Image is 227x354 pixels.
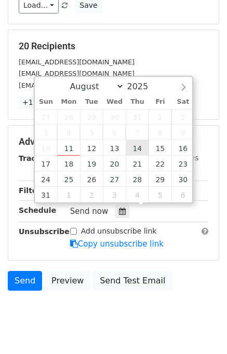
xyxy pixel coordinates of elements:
span: August 14, 2025 [126,140,149,156]
span: September 4, 2025 [126,187,149,202]
span: August 29, 2025 [149,171,171,187]
span: August 31, 2025 [35,187,58,202]
strong: Filters [19,186,45,195]
span: August 30, 2025 [171,171,194,187]
span: Fri [149,99,171,105]
span: August 20, 2025 [103,156,126,171]
strong: Schedule [19,206,56,214]
span: August 26, 2025 [80,171,103,187]
strong: Tracking [19,154,54,162]
h5: 20 Recipients [19,40,208,52]
a: Preview [45,271,90,291]
span: September 3, 2025 [103,187,126,202]
span: July 27, 2025 [35,109,58,125]
small: [EMAIL_ADDRESS][DOMAIN_NAME] [19,58,135,66]
span: August 8, 2025 [149,125,171,140]
span: August 24, 2025 [35,171,58,187]
iframe: Chat Widget [175,304,227,354]
strong: Unsubscribe [19,227,70,236]
span: Tue [80,99,103,105]
span: August 6, 2025 [103,125,126,140]
span: Mon [57,99,80,105]
span: August 28, 2025 [126,171,149,187]
span: August 5, 2025 [80,125,103,140]
span: September 1, 2025 [57,187,80,202]
span: August 16, 2025 [171,140,194,156]
span: August 10, 2025 [35,140,58,156]
small: [EMAIL_ADDRESS][DOMAIN_NAME] [19,81,135,89]
span: July 28, 2025 [57,109,80,125]
span: August 13, 2025 [103,140,126,156]
a: Copy unsubscribe link [70,239,164,249]
span: August 4, 2025 [57,125,80,140]
small: [EMAIL_ADDRESS][DOMAIN_NAME] [19,70,135,77]
span: August 1, 2025 [149,109,171,125]
span: August 25, 2025 [57,171,80,187]
span: Sat [171,99,194,105]
span: July 30, 2025 [103,109,126,125]
span: August 17, 2025 [35,156,58,171]
span: September 6, 2025 [171,187,194,202]
span: August 12, 2025 [80,140,103,156]
span: July 31, 2025 [126,109,149,125]
span: August 3, 2025 [35,125,58,140]
span: Sun [35,99,58,105]
span: Wed [103,99,126,105]
span: September 2, 2025 [80,187,103,202]
span: August 23, 2025 [171,156,194,171]
span: September 5, 2025 [149,187,171,202]
span: August 18, 2025 [57,156,80,171]
a: +17 more [19,96,62,109]
label: Add unsubscribe link [81,226,157,237]
span: August 27, 2025 [103,171,126,187]
a: Send Test Email [93,271,172,291]
h5: Advanced [19,136,208,147]
span: Thu [126,99,149,105]
span: August 11, 2025 [57,140,80,156]
span: July 29, 2025 [80,109,103,125]
span: August 7, 2025 [126,125,149,140]
span: August 19, 2025 [80,156,103,171]
span: August 2, 2025 [171,109,194,125]
span: August 21, 2025 [126,156,149,171]
span: August 9, 2025 [171,125,194,140]
span: August 15, 2025 [149,140,171,156]
span: August 22, 2025 [149,156,171,171]
input: Year [124,81,162,91]
span: Send now [70,207,109,216]
a: Send [8,271,42,291]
